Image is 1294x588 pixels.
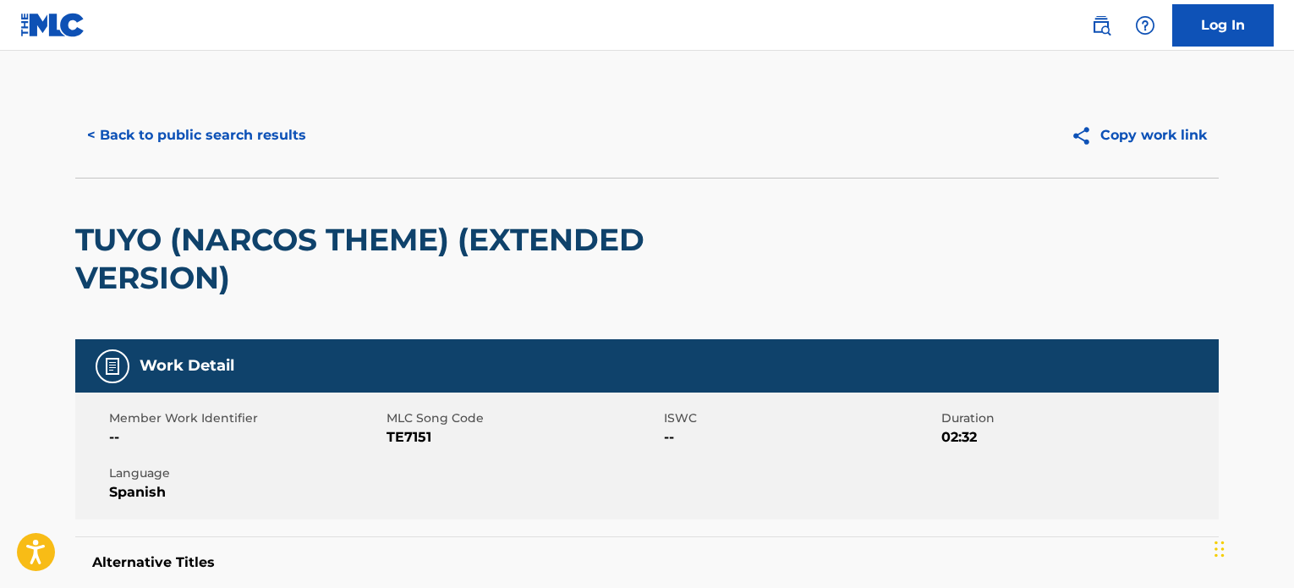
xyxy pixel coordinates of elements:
[75,221,761,297] h2: TUYO (NARCOS THEME) (EXTENDED VERSION)
[109,464,382,482] span: Language
[140,356,234,376] h5: Work Detail
[109,427,382,448] span: --
[92,554,1202,571] h5: Alternative Titles
[1084,8,1118,42] a: Public Search
[75,114,318,157] button: < Back to public search results
[941,409,1214,427] span: Duration
[1091,15,1111,36] img: search
[1135,15,1155,36] img: help
[941,427,1214,448] span: 02:32
[20,13,85,37] img: MLC Logo
[1128,8,1162,42] div: Help
[1209,507,1294,588] iframe: Chat Widget
[387,409,660,427] span: MLC Song Code
[1071,125,1100,146] img: Copy work link
[664,427,937,448] span: --
[1172,4,1274,47] a: Log In
[109,482,382,503] span: Spanish
[102,356,123,376] img: Work Detail
[109,409,382,427] span: Member Work Identifier
[387,427,660,448] span: TE7151
[664,409,937,427] span: ISWC
[1059,114,1219,157] button: Copy work link
[1214,524,1225,574] div: Drag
